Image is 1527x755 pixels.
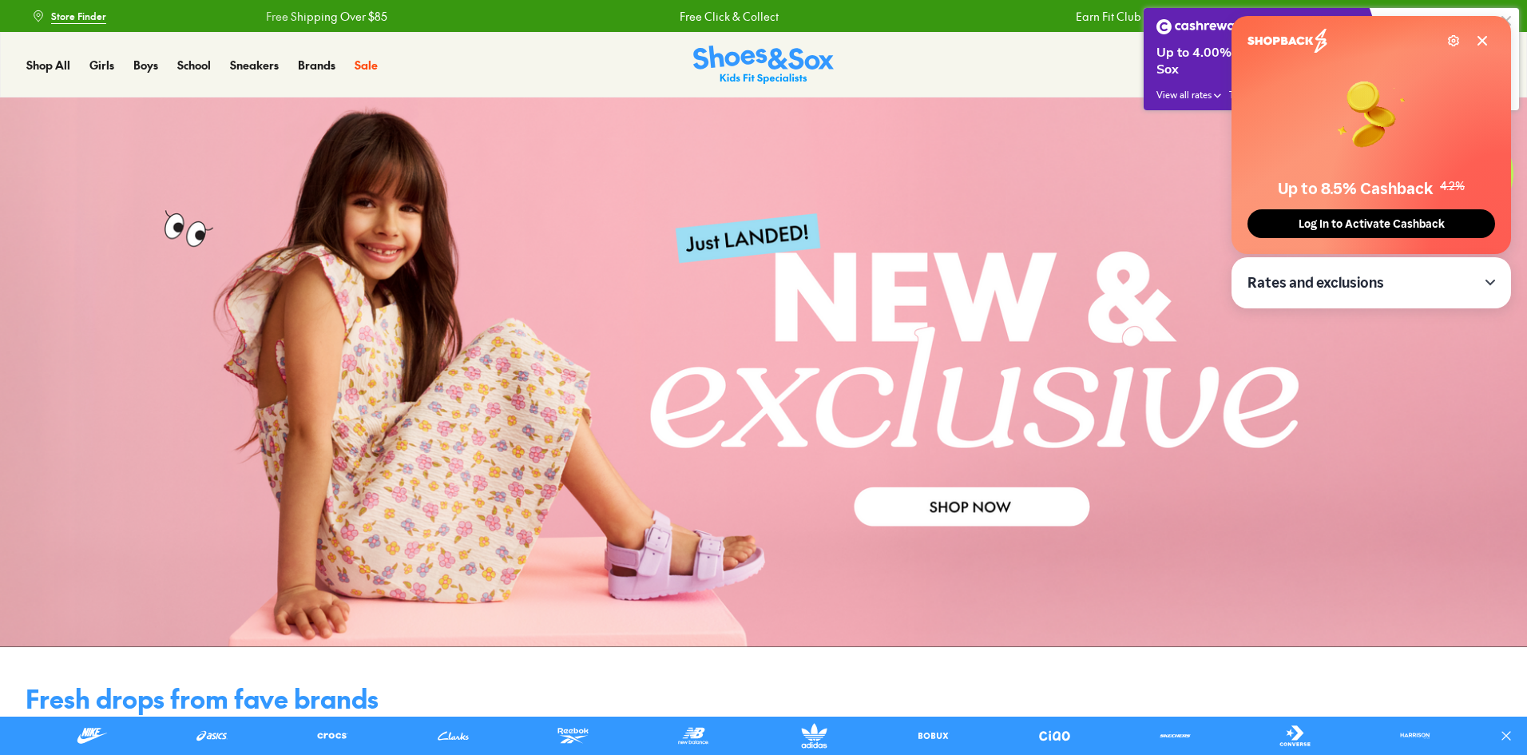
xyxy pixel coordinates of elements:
[177,57,211,74] a: School
[1156,89,1212,101] span: View all rates
[32,2,106,30] a: Store Finder
[241,8,363,25] a: Free Shipping Over $85
[1229,89,1281,101] span: Tracking tips
[1358,2,1495,30] a: Book a FREE Expert Fitting
[655,8,754,25] a: Free Click & Collect
[355,57,378,74] a: Sale
[298,57,335,74] a: Brands
[133,57,158,74] a: Boys
[693,46,834,85] img: SNS_Logo_Responsive.svg
[1051,8,1163,25] a: Earn Fit Club Rewards
[1156,19,1255,34] img: Cashrewards white logo
[693,46,834,85] a: Shoes & Sox
[89,57,114,74] a: Girls
[51,9,106,23] span: Store Finder
[26,57,70,74] a: Shop All
[230,57,279,74] a: Sneakers
[1156,45,1366,78] div: Up to 4.00% cashback at Shoes & Sox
